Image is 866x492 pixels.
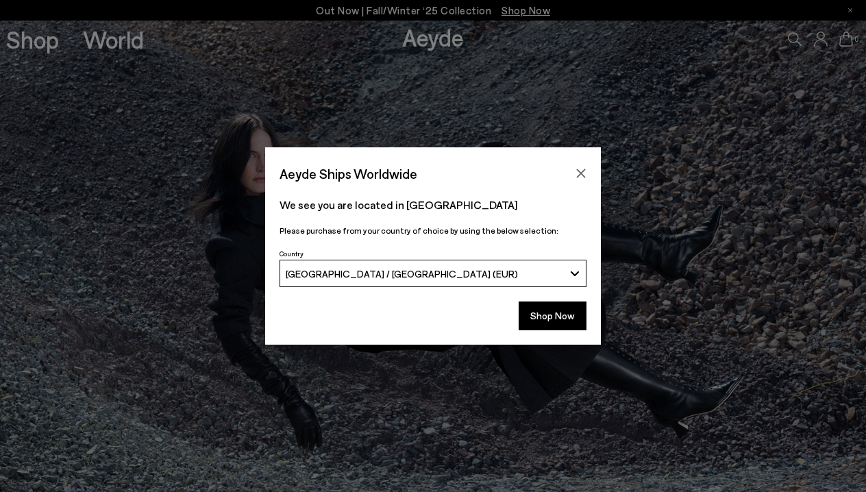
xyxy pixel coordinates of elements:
[280,224,586,237] p: Please purchase from your country of choice by using the below selection:
[519,302,586,330] button: Shop Now
[286,268,518,280] span: [GEOGRAPHIC_DATA] / [GEOGRAPHIC_DATA] (EUR)
[571,163,591,184] button: Close
[280,197,586,213] p: We see you are located in [GEOGRAPHIC_DATA]
[280,162,417,186] span: Aeyde Ships Worldwide
[280,249,304,258] span: Country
